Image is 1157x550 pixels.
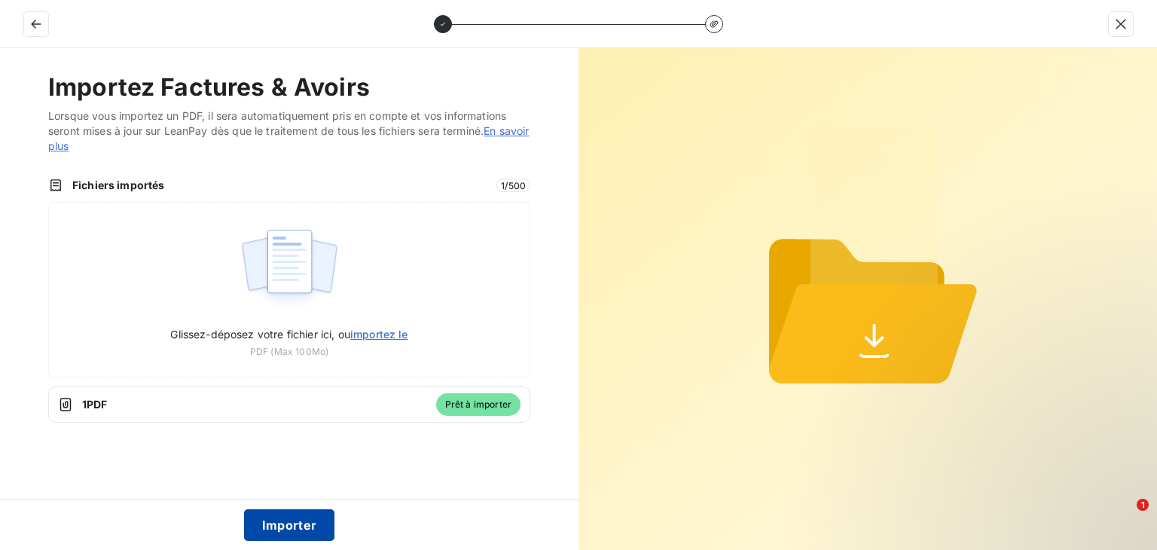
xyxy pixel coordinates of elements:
span: 1 PDF [82,397,427,412]
button: Importer [244,509,335,541]
span: Lorsque vous importez un PDF, il sera automatiquement pris en compte et vos informations seront m... [48,108,530,154]
span: 1 [1137,499,1149,511]
span: PDF (Max 100Mo) [250,345,328,359]
iframe: Intercom live chat [1106,499,1142,535]
iframe: Intercom notifications message [856,404,1157,509]
img: illustration [240,221,340,317]
span: Prêt à importer [436,393,520,416]
span: Glissez-déposez votre fichier ici, ou [170,328,408,341]
span: Fichiers importés [72,178,487,193]
span: 1 / 500 [496,179,530,192]
h2: Importez Factures & Avoirs [48,72,530,102]
span: importez le [350,328,408,341]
